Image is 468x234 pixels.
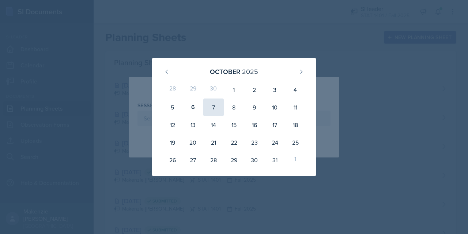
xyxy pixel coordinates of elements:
[203,151,224,169] div: 28
[224,134,244,151] div: 22
[210,67,240,77] div: October
[203,81,224,99] div: 30
[224,116,244,134] div: 15
[265,134,285,151] div: 24
[203,116,224,134] div: 14
[244,81,265,99] div: 2
[265,99,285,116] div: 10
[162,81,183,99] div: 28
[265,151,285,169] div: 31
[244,99,265,116] div: 9
[244,134,265,151] div: 23
[224,151,244,169] div: 29
[285,99,306,116] div: 11
[183,116,203,134] div: 13
[265,116,285,134] div: 17
[224,99,244,116] div: 8
[183,99,203,116] div: 6
[265,81,285,99] div: 3
[285,81,306,99] div: 4
[183,134,203,151] div: 20
[224,81,244,99] div: 1
[203,99,224,116] div: 7
[162,134,183,151] div: 19
[285,116,306,134] div: 18
[203,134,224,151] div: 21
[285,134,306,151] div: 25
[244,116,265,134] div: 16
[244,151,265,169] div: 30
[162,116,183,134] div: 12
[162,151,183,169] div: 26
[162,99,183,116] div: 5
[242,67,258,77] div: 2025
[285,151,306,169] div: 1
[183,81,203,99] div: 29
[183,151,203,169] div: 27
